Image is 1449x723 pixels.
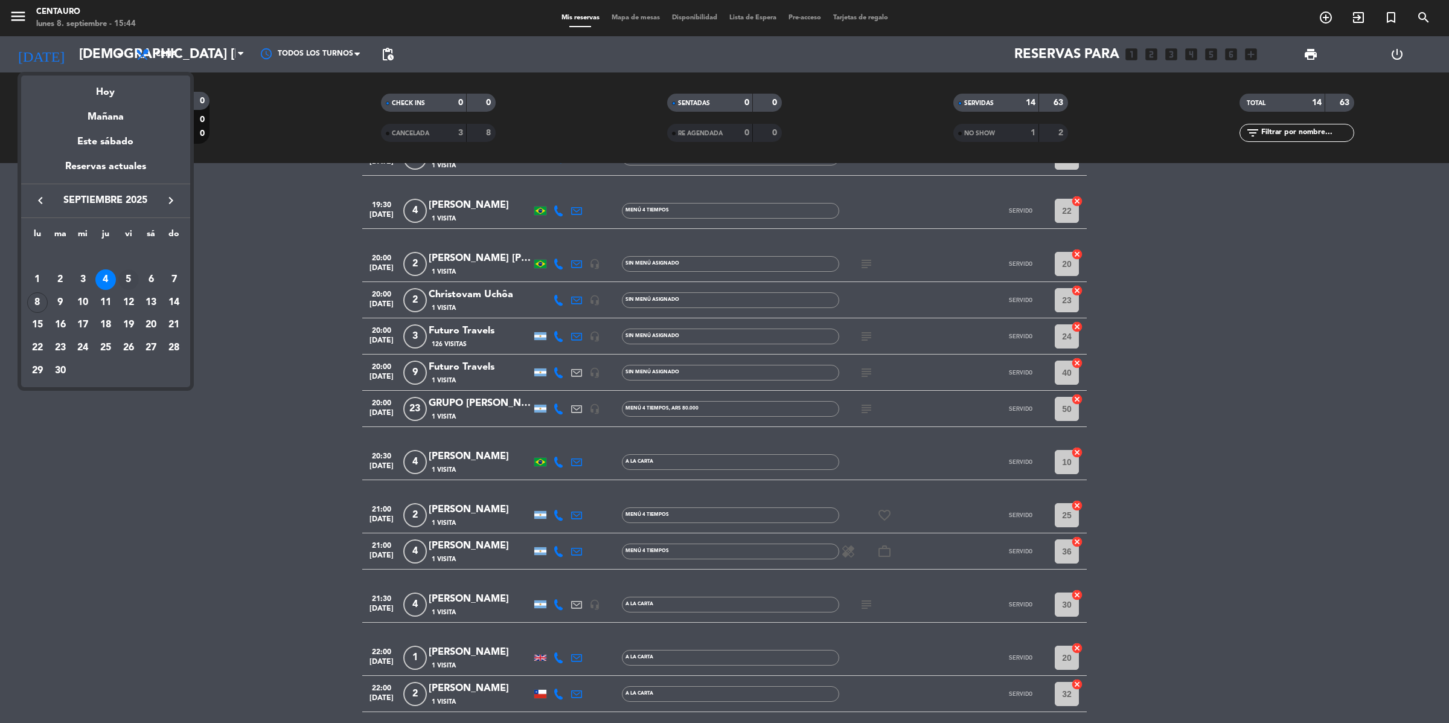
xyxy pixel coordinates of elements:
th: miércoles [71,227,94,246]
td: 11 de septiembre de 2025 [94,291,117,314]
div: 17 [72,315,93,335]
div: 15 [27,315,48,335]
i: keyboard_arrow_left [33,193,48,208]
td: 23 de septiembre de 2025 [49,336,72,359]
td: 27 de septiembre de 2025 [140,336,163,359]
div: 2 [50,269,71,290]
div: 13 [141,292,161,313]
div: 10 [72,292,93,313]
div: 5 [118,269,139,290]
div: 1 [27,269,48,290]
th: domingo [162,227,185,246]
div: Mañana [21,100,190,125]
div: Reservas actuales [21,159,190,184]
div: 20 [141,315,161,335]
th: jueves [94,227,117,246]
div: 30 [50,361,71,381]
td: 16 de septiembre de 2025 [49,313,72,336]
th: martes [49,227,72,246]
div: 6 [141,269,161,290]
td: 22 de septiembre de 2025 [26,336,49,359]
td: 30 de septiembre de 2025 [49,359,72,382]
td: 26 de septiembre de 2025 [117,336,140,359]
td: 1 de septiembre de 2025 [26,268,49,291]
th: lunes [26,227,49,246]
td: 17 de septiembre de 2025 [71,313,94,336]
div: 8 [27,292,48,313]
td: 2 de septiembre de 2025 [49,268,72,291]
td: 13 de septiembre de 2025 [140,291,163,314]
td: SEP. [26,245,185,268]
div: 7 [164,269,184,290]
td: 7 de septiembre de 2025 [162,268,185,291]
div: 29 [27,361,48,381]
div: Este sábado [21,125,190,159]
div: 9 [50,292,71,313]
td: 4 de septiembre de 2025 [94,268,117,291]
td: 14 de septiembre de 2025 [162,291,185,314]
div: 27 [141,338,161,358]
div: 22 [27,338,48,358]
div: 16 [50,315,71,335]
th: sábado [140,227,163,246]
td: 15 de septiembre de 2025 [26,313,49,336]
button: keyboard_arrow_left [30,193,51,208]
div: 3 [72,269,93,290]
td: 28 de septiembre de 2025 [162,336,185,359]
td: 20 de septiembre de 2025 [140,313,163,336]
div: 21 [164,315,184,335]
div: 24 [72,338,93,358]
td: 25 de septiembre de 2025 [94,336,117,359]
div: 14 [164,292,184,313]
div: 23 [50,338,71,358]
td: 21 de septiembre de 2025 [162,313,185,336]
div: 12 [118,292,139,313]
i: keyboard_arrow_right [164,193,178,208]
td: 5 de septiembre de 2025 [117,268,140,291]
td: 8 de septiembre de 2025 [26,291,49,314]
td: 24 de septiembre de 2025 [71,336,94,359]
th: viernes [117,227,140,246]
div: Hoy [21,76,190,100]
td: 18 de septiembre de 2025 [94,313,117,336]
td: 19 de septiembre de 2025 [117,313,140,336]
span: septiembre 2025 [51,193,160,208]
div: 11 [95,292,116,313]
div: 28 [164,338,184,358]
div: 25 [95,338,116,358]
div: 19 [118,315,139,335]
div: 26 [118,338,139,358]
td: 10 de septiembre de 2025 [71,291,94,314]
td: 12 de septiembre de 2025 [117,291,140,314]
td: 3 de septiembre de 2025 [71,268,94,291]
td: 6 de septiembre de 2025 [140,268,163,291]
div: 4 [95,269,116,290]
button: keyboard_arrow_right [160,193,182,208]
div: 18 [95,315,116,335]
td: 9 de septiembre de 2025 [49,291,72,314]
td: 29 de septiembre de 2025 [26,359,49,382]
